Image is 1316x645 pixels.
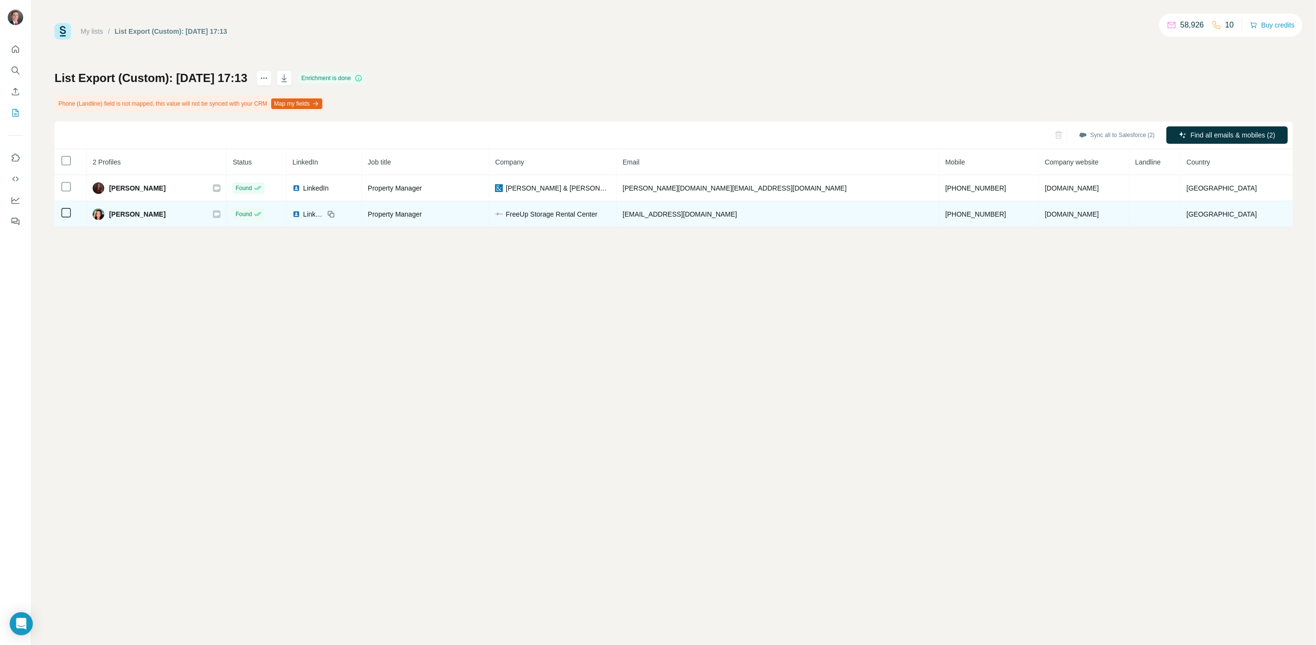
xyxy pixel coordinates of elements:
div: Open Intercom Messenger [10,612,33,635]
img: Avatar [93,182,104,194]
span: LinkedIn [303,209,324,219]
img: Avatar [8,10,23,25]
span: [GEOGRAPHIC_DATA] [1187,210,1257,218]
span: 2 Profiles [93,158,121,166]
span: Company [495,158,524,166]
button: Search [8,62,23,79]
span: [PERSON_NAME][DOMAIN_NAME][EMAIL_ADDRESS][DOMAIN_NAME] [623,184,846,192]
p: 58,926 [1180,19,1204,31]
span: LinkedIn [303,183,329,193]
span: LinkedIn [292,158,318,166]
div: Enrichment is done [299,72,366,84]
button: Quick start [8,41,23,58]
span: [EMAIL_ADDRESS][DOMAIN_NAME] [623,210,737,218]
button: Feedback [8,213,23,230]
h1: List Export (Custom): [DATE] 17:13 [55,70,248,86]
div: List Export (Custom): [DATE] 17:13 [115,27,227,36]
span: [PERSON_NAME] & [PERSON_NAME] [506,183,610,193]
span: [PERSON_NAME] [109,209,166,219]
span: [PHONE_NUMBER] [945,210,1006,218]
div: Phone (Landline) field is not mapped, this value will not be synced with your CRM [55,96,324,112]
span: [GEOGRAPHIC_DATA] [1187,184,1257,192]
button: Dashboard [8,192,23,209]
span: Find all emails & mobiles (2) [1191,130,1275,140]
span: [DOMAIN_NAME] [1045,210,1099,218]
button: Find all emails & mobiles (2) [1166,126,1288,144]
span: Property Manager [368,184,422,192]
button: Use Surfe on LinkedIn [8,149,23,166]
span: Property Manager [368,210,422,218]
span: Status [233,158,252,166]
button: Sync all to Salesforce (2) [1072,128,1162,142]
img: Avatar [93,208,104,220]
p: 10 [1225,19,1234,31]
span: Landline [1136,158,1161,166]
span: Email [623,158,639,166]
li: / [108,27,110,36]
button: My lists [8,104,23,122]
button: Use Surfe API [8,170,23,188]
button: Enrich CSV [8,83,23,100]
img: Surfe Logo [55,23,71,40]
span: Country [1187,158,1210,166]
span: [PHONE_NUMBER] [945,184,1006,192]
span: FreeUp Storage Rental Center [506,209,597,219]
button: Buy credits [1250,18,1295,32]
a: My lists [81,27,103,35]
span: Found [235,184,252,192]
span: Found [235,210,252,219]
button: Map my fields [271,98,322,109]
span: Company website [1045,158,1098,166]
img: company-logo [495,213,503,215]
img: LinkedIn logo [292,184,300,192]
img: LinkedIn logo [292,210,300,218]
span: Job title [368,158,391,166]
button: actions [256,70,272,86]
img: company-logo [495,184,503,192]
span: Mobile [945,158,965,166]
span: [PERSON_NAME] [109,183,166,193]
span: [DOMAIN_NAME] [1045,184,1099,192]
